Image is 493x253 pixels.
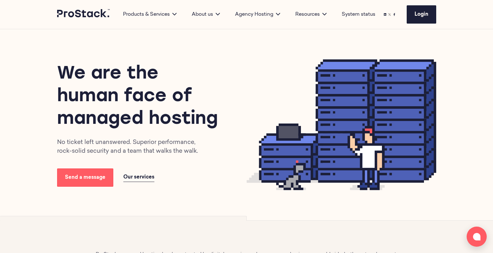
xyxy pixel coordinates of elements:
div: Products & Services [115,11,184,18]
a: Prostack logo [57,9,110,20]
button: Open chat window [467,227,487,247]
div: About us [184,11,228,18]
span: Our services [123,175,154,180]
div: Resources [288,11,334,18]
a: Send a message [57,168,113,187]
a: System status [342,11,375,18]
span: Send a message [65,175,105,180]
h1: We are the human face of managed hosting [57,63,224,131]
span: Login [415,12,428,17]
div: Agency Hosting [228,11,288,18]
a: Login [407,5,436,24]
p: No ticket left unanswered. Superior performance, rock-solid security and a team that walks the walk. [57,138,207,156]
a: Our services [123,173,154,182]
